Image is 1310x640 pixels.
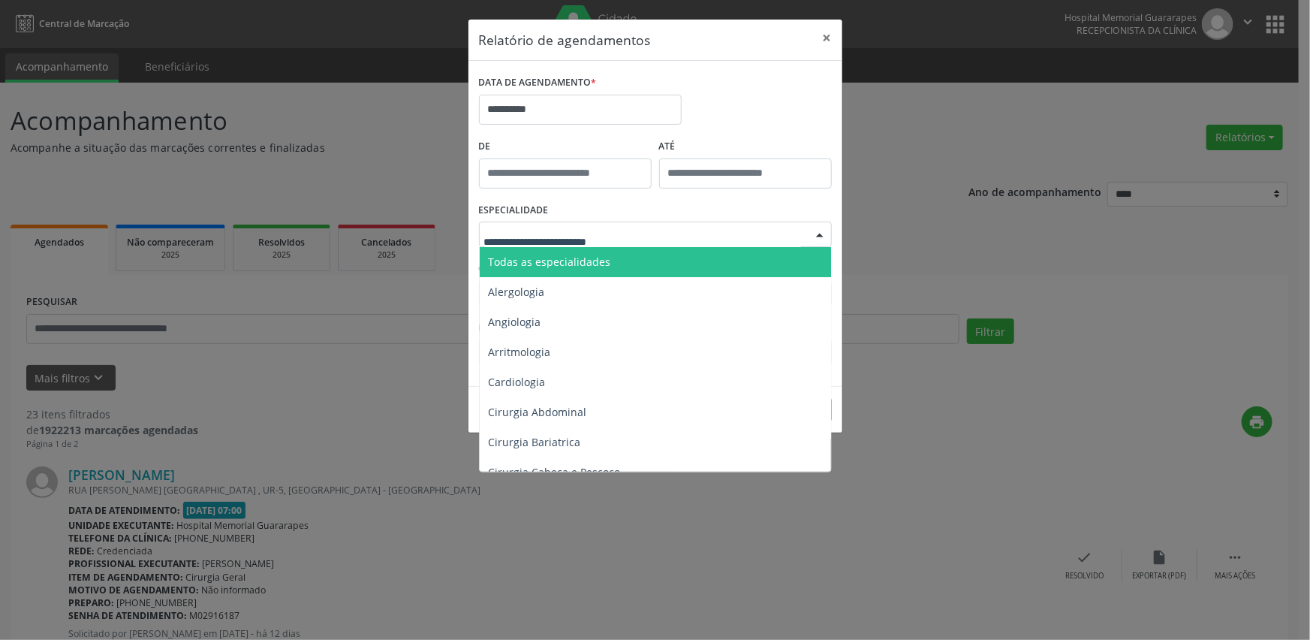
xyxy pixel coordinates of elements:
[479,71,597,95] label: DATA DE AGENDAMENTO
[479,199,549,222] label: ESPECIALIDADE
[489,285,545,299] span: Alergologia
[479,30,651,50] h5: Relatório de agendamentos
[489,435,581,449] span: Cirurgia Bariatrica
[489,255,611,269] span: Todas as especialidades
[479,135,652,158] label: De
[489,375,546,389] span: Cardiologia
[659,135,832,158] label: ATÉ
[489,405,587,419] span: Cirurgia Abdominal
[489,465,621,479] span: Cirurgia Cabeça e Pescoço
[489,345,551,359] span: Arritmologia
[489,315,541,329] span: Angiologia
[812,20,842,56] button: Close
